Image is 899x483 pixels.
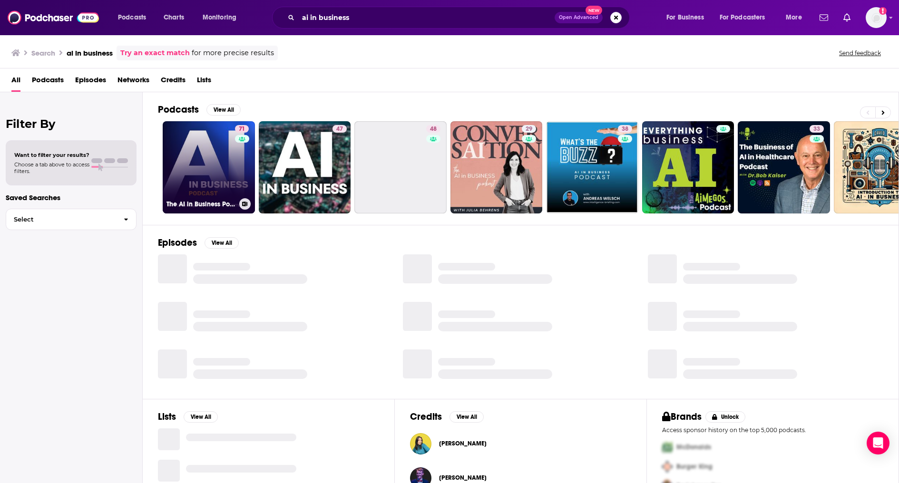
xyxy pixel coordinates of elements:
a: 33 [810,125,824,133]
a: Try an exact match [120,48,190,58]
span: [PERSON_NAME] [439,440,487,447]
h2: Credits [410,411,442,423]
a: 29 [522,125,536,133]
span: 33 [813,125,820,134]
span: New [586,6,603,15]
span: 38 [622,125,628,134]
span: 71 [239,125,245,134]
a: 47 [259,121,351,213]
a: ListsView All [158,411,218,423]
h2: Brands [662,411,702,423]
button: Show profile menu [866,7,887,28]
button: View All [184,411,218,423]
a: Lists [197,72,211,92]
img: User Profile [866,7,887,28]
span: Monitoring [203,11,236,24]
a: Charts [157,10,190,25]
button: open menu [779,10,814,25]
button: Select [6,209,137,230]
span: Logged in as mdaniels [866,7,887,28]
a: 33 [738,121,830,213]
span: [PERSON_NAME] [439,474,487,482]
svg: Add a profile image [879,7,887,15]
span: Charts [164,11,184,24]
p: Saved Searches [6,193,137,202]
button: View All [206,104,241,116]
a: 48 [354,121,447,213]
h2: Episodes [158,237,197,249]
a: Networks [117,72,149,92]
a: 48 [426,125,440,133]
span: More [786,11,802,24]
span: Choose a tab above to access filters. [14,161,89,174]
span: Podcasts [118,11,146,24]
a: Show notifications dropdown [840,10,854,26]
button: View All [449,411,484,423]
a: EpisodesView All [158,237,239,249]
span: 48 [430,125,437,134]
a: Podcasts [32,72,64,92]
a: Aidan O'Sullivan [439,474,487,482]
span: For Podcasters [720,11,765,24]
img: Second Pro Logo [658,457,676,476]
button: open menu [660,10,716,25]
div: Open Intercom Messenger [867,432,889,454]
h3: The AI in Business Podcast [166,200,235,208]
span: Burger King [676,463,713,471]
span: Select [6,216,116,222]
img: Podchaser - Follow, Share and Rate Podcasts [8,9,99,27]
h3: ai in business [67,48,113,58]
span: 29 [526,125,532,134]
a: Show notifications dropdown [816,10,832,26]
button: View All [205,237,239,249]
a: CreditsView All [410,411,484,423]
h2: Filter By [6,117,137,131]
button: Open AdvancedNew [555,12,603,23]
a: PodcastsView All [158,104,241,116]
a: All [11,72,20,92]
span: 47 [336,125,343,134]
a: Credits [161,72,186,92]
a: Episodes [75,72,106,92]
button: open menu [111,10,158,25]
button: Danielle AimeDanielle Aime [410,428,631,459]
span: McDonalds [676,443,711,451]
input: Search podcasts, credits, & more... [298,10,555,25]
a: 47 [332,125,347,133]
img: First Pro Logo [658,437,676,457]
button: open menu [196,10,249,25]
a: 38 [618,125,632,133]
button: Send feedback [836,49,884,57]
a: 38 [546,121,638,213]
a: 71 [235,125,249,133]
a: 71The AI in Business Podcast [163,121,255,213]
button: Unlock [705,411,746,423]
h3: Search [31,48,55,58]
span: Want to filter your results? [14,152,89,158]
button: open menu [713,10,779,25]
a: Danielle Aime [439,440,487,447]
a: 29 [450,121,543,213]
span: for more precise results [192,48,274,58]
img: Danielle Aime [410,433,431,454]
h2: Lists [158,411,176,423]
p: Access sponsor history on the top 5,000 podcasts. [662,426,883,434]
div: Search podcasts, credits, & more... [281,7,639,29]
span: Open Advanced [559,15,598,20]
span: For Business [666,11,704,24]
h2: Podcasts [158,104,199,116]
